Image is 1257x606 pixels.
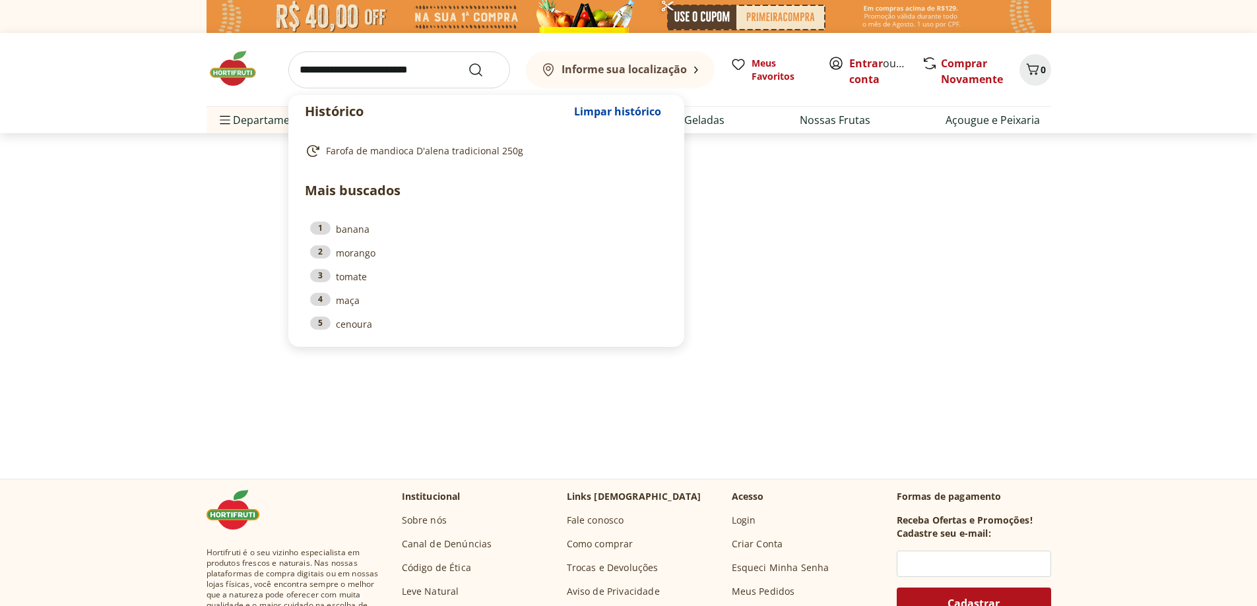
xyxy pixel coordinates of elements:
[567,96,668,127] button: Limpar histórico
[310,222,331,235] div: 1
[897,514,1033,527] h3: Receba Ofertas e Promoções!
[310,293,331,306] div: 4
[305,102,567,121] p: Histórico
[732,537,783,551] a: Criar Conta
[562,62,687,76] b: Informe sua localização
[752,57,812,83] span: Meus Favoritos
[732,561,829,574] a: Esqueci Minha Senha
[897,527,991,540] h3: Cadastre seu e-mail:
[567,561,659,574] a: Trocas e Devoluções
[326,144,523,158] span: Farofa de mandioca D'alena tradicional 250g
[849,55,908,87] span: ou
[849,56,883,71] a: Entrar
[310,245,331,258] div: 2
[941,56,1003,86] a: Comprar Novamente
[207,490,273,530] img: Hortifruti
[402,514,447,527] a: Sobre nós
[402,585,459,598] a: Leve Natural
[849,56,922,86] a: Criar conta
[567,585,660,598] a: Aviso de Privacidade
[402,561,471,574] a: Código de Ética
[732,585,795,598] a: Meus Pedidos
[207,49,273,88] img: Hortifruti
[310,269,662,284] a: 3tomate
[310,317,662,331] a: 5cenoura
[310,222,662,236] a: 1banana
[217,104,312,136] span: Departamentos
[310,269,331,282] div: 3
[305,143,662,159] a: Farofa de mandioca D'alena tradicional 250g
[1041,63,1046,76] span: 0
[1019,54,1051,86] button: Carrinho
[402,490,461,503] p: Institucional
[567,490,701,503] p: Links [DEMOGRAPHIC_DATA]
[897,490,1051,503] p: Formas de pagamento
[732,514,756,527] a: Login
[305,181,668,200] p: Mais buscados
[526,51,715,88] button: Informe sua localização
[310,245,662,260] a: 2morango
[567,514,624,527] a: Fale conosco
[730,57,812,83] a: Meus Favoritos
[402,537,492,551] a: Canal de Denúncias
[946,112,1040,128] a: Açougue e Peixaria
[310,293,662,307] a: 4maça
[567,537,633,551] a: Como comprar
[288,51,510,88] input: search
[310,317,331,330] div: 5
[217,104,233,136] button: Menu
[574,106,661,117] span: Limpar histórico
[800,112,870,128] a: Nossas Frutas
[468,62,500,78] button: Submit Search
[732,490,764,503] p: Acesso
